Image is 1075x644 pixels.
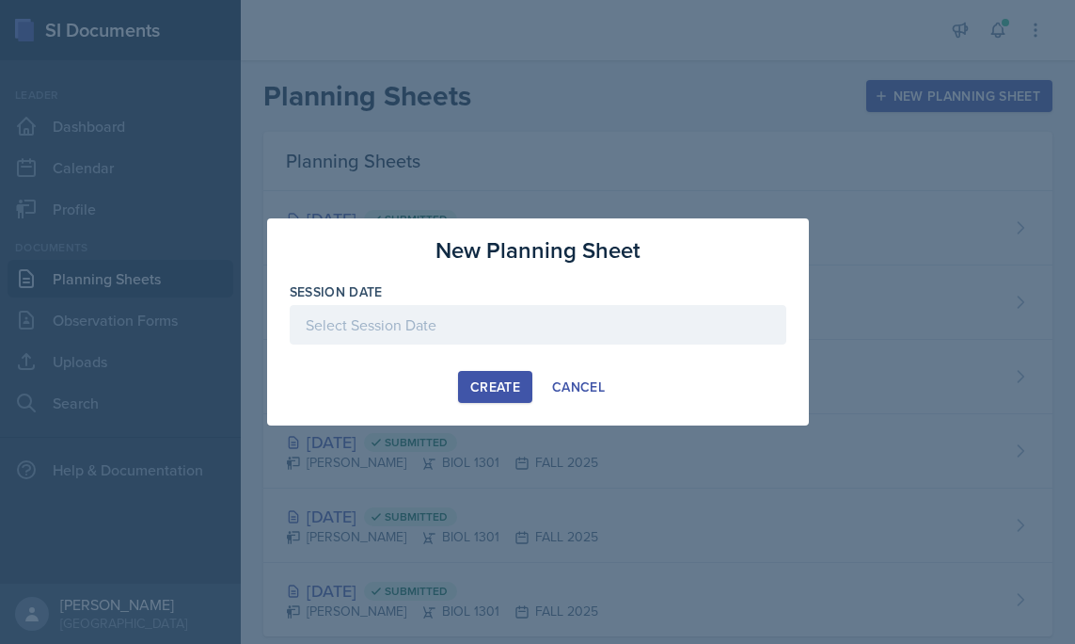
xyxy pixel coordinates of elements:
label: Session Date [290,282,383,301]
button: Create [458,371,532,403]
button: Cancel [540,371,617,403]
div: Create [470,379,520,394]
div: Cancel [552,379,605,394]
h3: New Planning Sheet [435,233,640,267]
